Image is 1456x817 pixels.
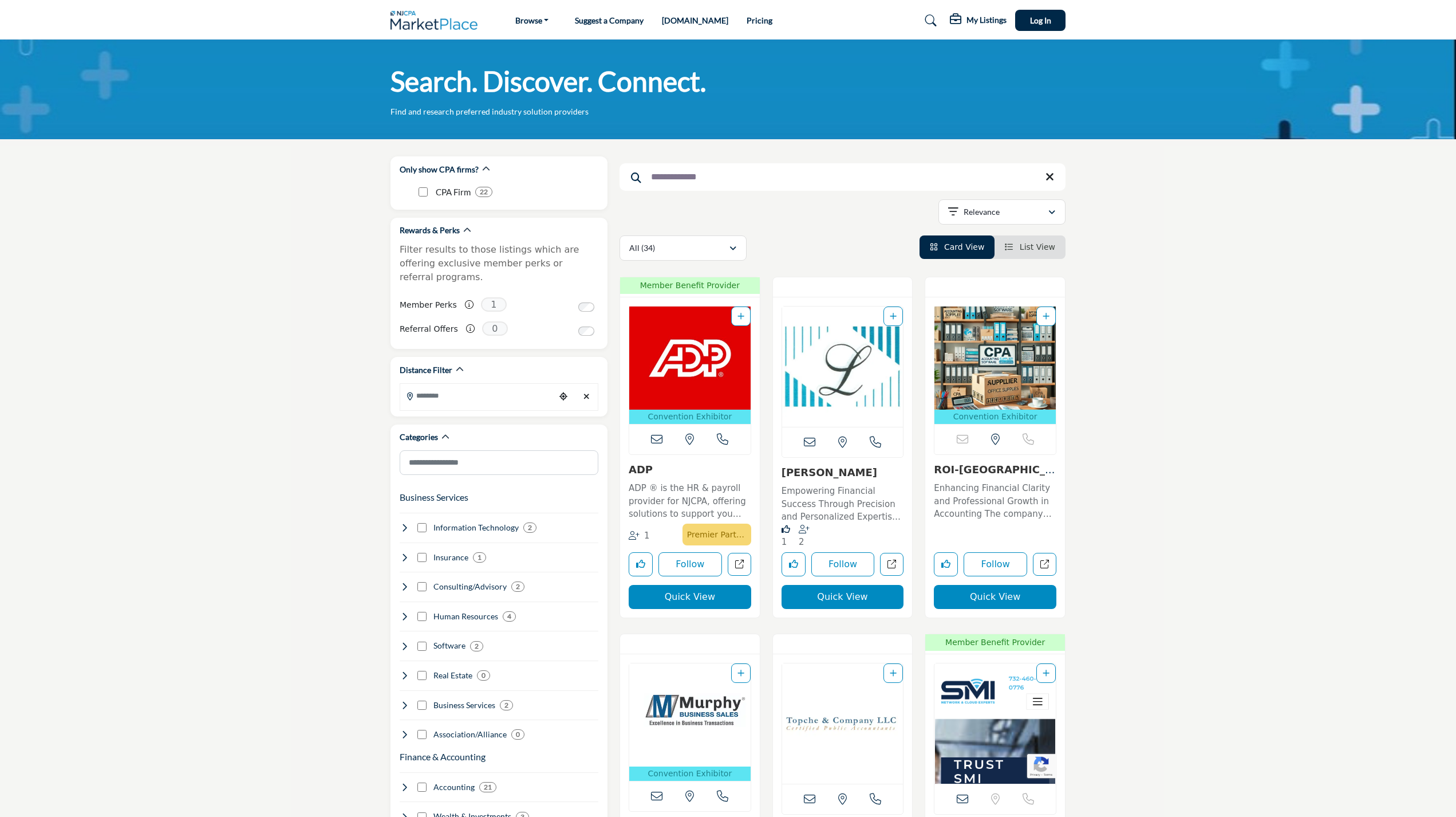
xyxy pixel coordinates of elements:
[417,612,427,621] input: Select Human Resources checkbox
[629,663,751,767] img: Murphy Business Sales
[400,490,468,504] button: Business Services
[737,669,744,678] a: Add To List
[417,701,427,710] input: Select Business Services checkbox
[934,307,1056,424] a: Open Listing in new tab
[728,553,751,576] a: Open adp in new tab
[500,700,513,710] div: 2 Results For Business Services
[433,522,519,533] h4: Information Technology: Software, cloud services, data management, analytics, automation
[400,225,460,236] h2: Rewards & Perks
[477,670,490,681] div: 0 Results For Real Estate
[620,163,1066,191] input: Search Keyword
[629,482,751,521] p: ADP ® is the HR & payroll provider for NJCPA, offering solutions to support you and your clients ...
[914,11,944,30] a: Search
[934,663,1056,784] a: Open Listing in new tab
[782,466,904,479] h3: Richard L. Lipton, CPA & Associates LLC
[944,242,984,252] span: Card View
[1005,242,1055,252] a: View List
[937,411,1053,423] p: Convention Exhibitor
[433,611,498,622] h4: Human Resources: Payroll, benefits, HR consulting, talent acquisition, training
[934,307,1056,410] img: ROI-NJ
[400,364,452,376] h2: Distance Filter
[811,552,875,576] button: Follow
[658,552,722,576] button: Follow
[629,663,751,781] a: Open Listing in new tab
[632,768,748,780] p: Convention Exhibitor
[1020,242,1055,252] span: List View
[473,552,486,563] div: 1 Results For Insurance
[950,14,1007,28] div: My Listings
[1043,312,1049,321] a: Add To List
[934,585,1056,609] button: Quick View
[475,187,492,197] div: 22 Results For CPA Firm
[400,450,598,475] input: Search Category
[620,235,747,261] button: All (34)
[436,186,471,199] p: CPA Firm: CPA Firm
[629,307,751,410] img: ADP
[890,669,897,678] a: Add To List
[782,482,904,524] a: Empowering Financial Success Through Precision and Personalized Expertise For the client who want...
[964,552,1027,576] button: Follow
[737,312,744,321] a: Add To List
[629,529,650,543] div: Followers
[966,15,1007,25] h5: My Listings
[390,106,589,117] p: Find and research preferred industry solution providers
[799,524,812,549] div: Followers
[782,537,787,547] span: 1
[433,552,468,563] h4: Insurance: Professional liability, healthcare, life insurance, risk management
[417,553,427,562] input: Select Insurance checkbox
[528,524,532,532] b: 2
[523,523,536,533] div: 2 Results For Information Technology
[433,640,465,651] h4: Software: Accounting sotware, tax software, workflow, etc.
[578,327,594,336] input: Switch to Referral Offers
[390,11,483,30] img: Site Logo
[433,581,507,592] h4: Consulting/Advisory: Business consulting, mergers & acquisitions, growth strategies
[934,482,1056,521] p: Enhancing Financial Clarity and Professional Growth in Accounting The company operates within the...
[934,464,1055,488] a: ROI-[GEOGRAPHIC_DATA]
[747,15,772,25] a: Pricing
[632,411,748,423] p: Convention Exhibitor
[880,553,903,576] a: Open richard-l-lipton-cpa-associates-llc in new tab
[433,700,495,711] h4: Business Services: Office supplies, software, tech support, communications, travel
[417,582,427,591] input: Select Consulting/Advisory checkbox
[782,552,806,576] button: Like listing
[782,485,904,524] p: Empowering Financial Success Through Precision and Personalized Expertise For the client who want...
[934,464,1056,476] h3: ROI-NJ
[516,730,520,739] b: 0
[930,242,985,252] a: View Card
[920,235,995,259] li: Card View
[1043,669,1049,678] a: Add To List
[629,585,751,609] button: Quick View
[782,585,904,609] button: Quick View
[995,235,1066,259] li: List View
[400,750,486,764] button: Finance & Accounting
[484,783,492,791] b: 21
[555,384,572,409] div: Choose your current location
[687,527,747,543] p: Premier Partner
[419,187,428,197] input: CPA Firm checkbox
[417,730,427,739] input: Select Association/Alliance checkbox
[934,479,1056,521] a: Enhancing Financial Clarity and Professional Growth in Accounting The company operates within the...
[417,783,427,792] input: Select Accounting checkbox
[417,523,427,532] input: Select Information Technology checkbox
[479,782,496,792] div: 21 Results For Accounting
[938,199,1066,225] button: Relevance
[400,319,458,339] label: Referral Offers
[782,307,903,427] img: Richard L. Lipton, CPA & Associates LLC
[400,384,555,407] input: Search Location
[629,242,655,254] p: All (34)
[934,552,958,576] button: Like listing
[482,671,486,679] b: 0
[782,466,877,478] a: [PERSON_NAME]
[417,671,427,680] input: Select Real Estate checkbox
[507,612,511,620] b: 4
[934,663,1056,784] img: SMI Corporation
[400,243,598,284] p: Filter results to those listings which are offering exclusive member perks or referral programs.
[516,583,520,591] b: 2
[482,321,508,336] span: 0
[478,553,482,561] b: 1
[400,164,479,175] h2: Only show CPA firms?
[629,307,751,424] a: Open Listing in new tab
[629,464,751,476] h3: ADP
